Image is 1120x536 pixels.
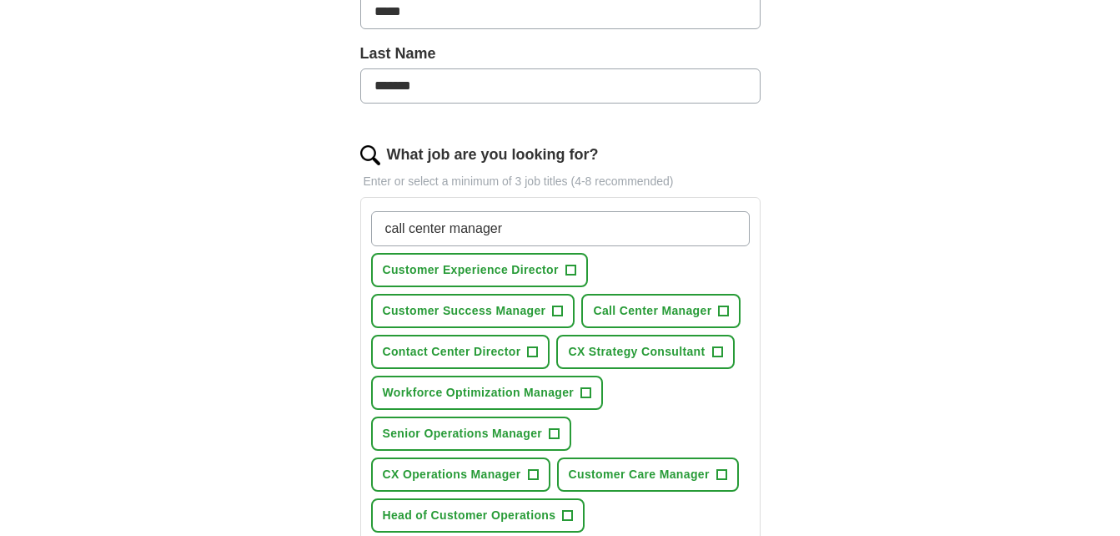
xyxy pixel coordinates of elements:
span: CX Operations Manager [383,466,521,483]
button: Customer Success Manager [371,294,575,328]
span: Call Center Manager [593,302,711,320]
button: CX Operations Manager [371,458,550,492]
label: Last Name [360,43,761,65]
span: CX Strategy Consultant [568,343,705,361]
label: What job are you looking for? [387,144,599,166]
p: Enter or select a minimum of 3 job titles (4-8 recommended) [360,173,761,190]
span: Contact Center Director [383,343,521,361]
input: Type a job title and press enter [371,211,750,246]
span: Workforce Optimization Manager [383,384,575,402]
button: CX Strategy Consultant [556,335,734,369]
button: Senior Operations Manager [371,417,572,451]
span: Senior Operations Manager [383,425,543,442]
span: Head of Customer Operations [383,507,556,524]
img: search.png [360,145,380,165]
button: Call Center Manager [581,294,741,328]
span: Customer Experience Director [383,261,559,279]
button: Customer Experience Director [371,253,588,287]
button: Head of Customer Operations [371,498,585,533]
button: Workforce Optimization Manager [371,376,604,410]
button: Contact Center Director [371,335,550,369]
button: Customer Care Manager [557,458,739,492]
span: Customer Care Manager [569,466,710,483]
span: Customer Success Manager [383,302,546,320]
